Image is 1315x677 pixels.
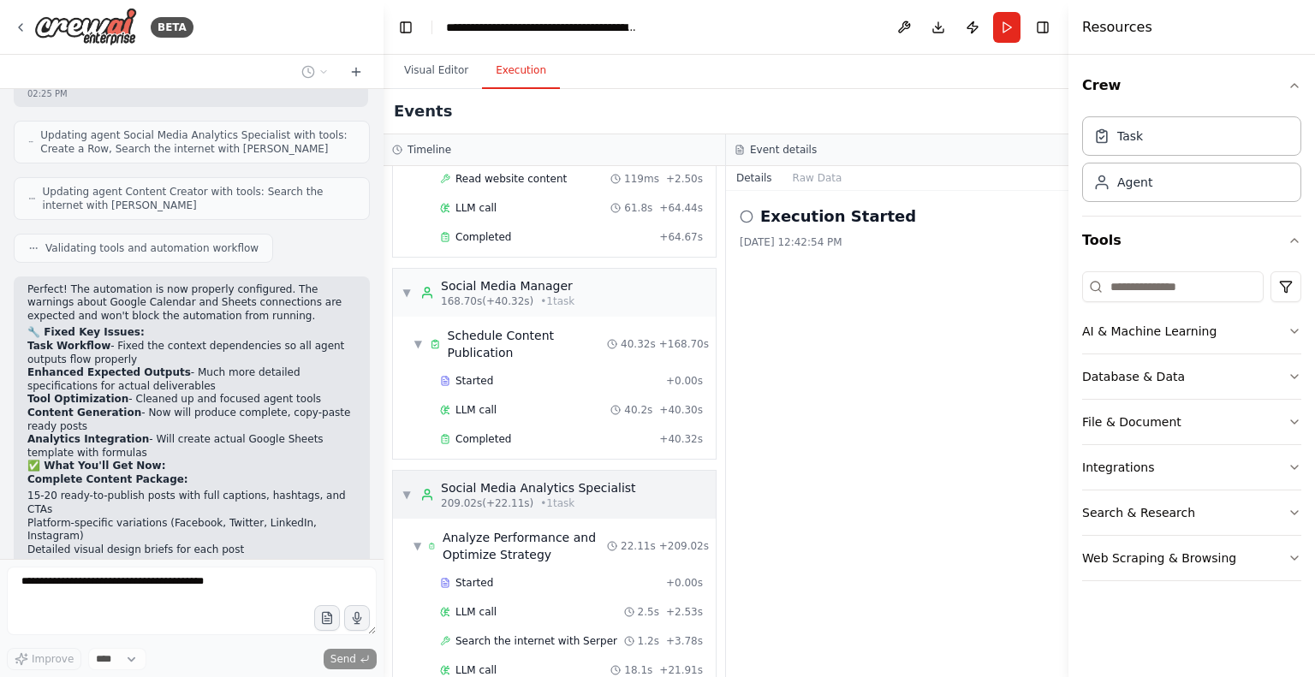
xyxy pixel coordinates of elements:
[455,172,567,186] span: Read website content
[455,576,493,590] span: Started
[1082,110,1301,216] div: Crew
[27,433,356,460] li: - Will create actual Google Sheets template with formulas
[441,294,533,308] span: 168.70s (+40.32s)
[455,201,497,215] span: LLM call
[34,8,137,46] img: Logo
[1117,174,1152,191] div: Agent
[659,539,709,553] span: + 209.02s
[27,87,68,100] div: 02:25 PM
[666,172,703,186] span: + 2.50s
[1082,413,1181,431] div: File & Document
[443,529,607,563] div: Analyze Performance and Optimize Strategy
[1082,504,1195,521] div: Search & Research
[27,393,128,405] strong: Tool Optimization
[659,230,703,244] span: + 64.67s
[540,294,574,308] span: • 1 task
[659,403,703,417] span: + 40.30s
[7,648,81,670] button: Improve
[624,663,652,677] span: 18.1s
[624,172,659,186] span: 119ms
[659,663,703,677] span: + 21.91s
[1082,459,1154,476] div: Integrations
[408,143,451,157] h3: Timeline
[414,337,423,351] span: ▼
[782,166,853,190] button: Raw Data
[27,340,356,366] li: - Fixed the context dependencies so all agent outputs flow properly
[27,366,191,378] strong: Enhanced Expected Outputs
[666,605,703,619] span: + 2.53s
[482,53,560,89] button: Execution
[1031,15,1055,39] button: Hide right sidebar
[659,337,709,351] span: + 168.70s
[27,407,141,419] strong: Content Generation
[621,337,656,351] span: 40.32s
[455,432,511,446] span: Completed
[27,433,149,445] strong: Analytics Integration
[27,283,356,324] p: Perfect! The automation is now properly configured. The warnings about Google Calendar and Sheets...
[624,403,652,417] span: 40.2s
[455,663,497,677] span: LLM call
[27,326,145,338] strong: 🔧 Fixed Key Issues:
[27,407,356,433] li: - Now will produce complete, copy-paste ready posts
[1082,400,1301,444] button: File & Document
[455,403,497,417] span: LLM call
[1117,128,1143,145] div: Task
[151,17,193,38] div: BETA
[750,143,817,157] h3: Event details
[32,652,74,666] span: Improve
[394,15,418,39] button: Hide left sidebar
[402,286,412,300] span: ▼
[1082,217,1301,264] button: Tools
[1082,368,1185,385] div: Database & Data
[1082,490,1301,535] button: Search & Research
[1082,354,1301,399] button: Database & Data
[43,185,355,212] span: Updating agent Content Creator with tools: Search the internet with [PERSON_NAME]
[666,374,703,388] span: + 0.00s
[1082,62,1301,110] button: Crew
[27,473,188,485] strong: Complete Content Package:
[1082,17,1152,38] h4: Resources
[414,539,421,553] span: ▼
[1082,309,1301,353] button: AI & Machine Learning
[666,634,703,648] span: + 3.78s
[455,634,617,648] span: Search the internet with Serper
[448,327,607,361] div: Schedule Content Publication
[621,539,656,553] span: 22.11s
[344,605,370,631] button: Click to speak your automation idea
[441,496,533,510] span: 209.02s (+22.11s)
[342,62,370,82] button: Start a new chat
[638,634,659,648] span: 1.2s
[446,19,639,36] nav: breadcrumb
[40,128,355,156] span: Updating agent Social Media Analytics Specialist with tools: Create a Row, Search the internet wi...
[394,99,452,123] h2: Events
[324,649,377,669] button: Send
[27,490,356,516] li: 15-20 ready-to-publish posts with full captions, hashtags, and CTAs
[740,235,1055,249] div: [DATE] 12:42:54 PM
[27,460,166,472] strong: ✅ What You'll Get Now:
[760,205,916,229] h2: Execution Started
[27,366,356,393] li: - Much more detailed specifications for actual deliverables
[638,605,659,619] span: 2.5s
[455,374,493,388] span: Started
[1082,549,1236,567] div: Web Scraping & Browsing
[666,576,703,590] span: + 0.00s
[455,605,497,619] span: LLM call
[45,241,259,255] span: Validating tools and automation workflow
[455,230,511,244] span: Completed
[1082,264,1301,595] div: Tools
[1082,445,1301,490] button: Integrations
[441,479,636,496] div: Social Media Analytics Specialist
[390,53,482,89] button: Visual Editor
[295,62,336,82] button: Switch to previous chat
[540,496,574,510] span: • 1 task
[659,201,703,215] span: + 64.44s
[659,432,703,446] span: + 40.32s
[27,517,356,543] li: Platform-specific variations (Facebook, Twitter, LinkedIn, Instagram)
[314,605,340,631] button: Upload files
[624,201,652,215] span: 61.8s
[1082,323,1217,340] div: AI & Machine Learning
[330,652,356,666] span: Send
[1082,536,1301,580] button: Web Scraping & Browsing
[726,166,782,190] button: Details
[441,277,574,294] div: Social Media Manager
